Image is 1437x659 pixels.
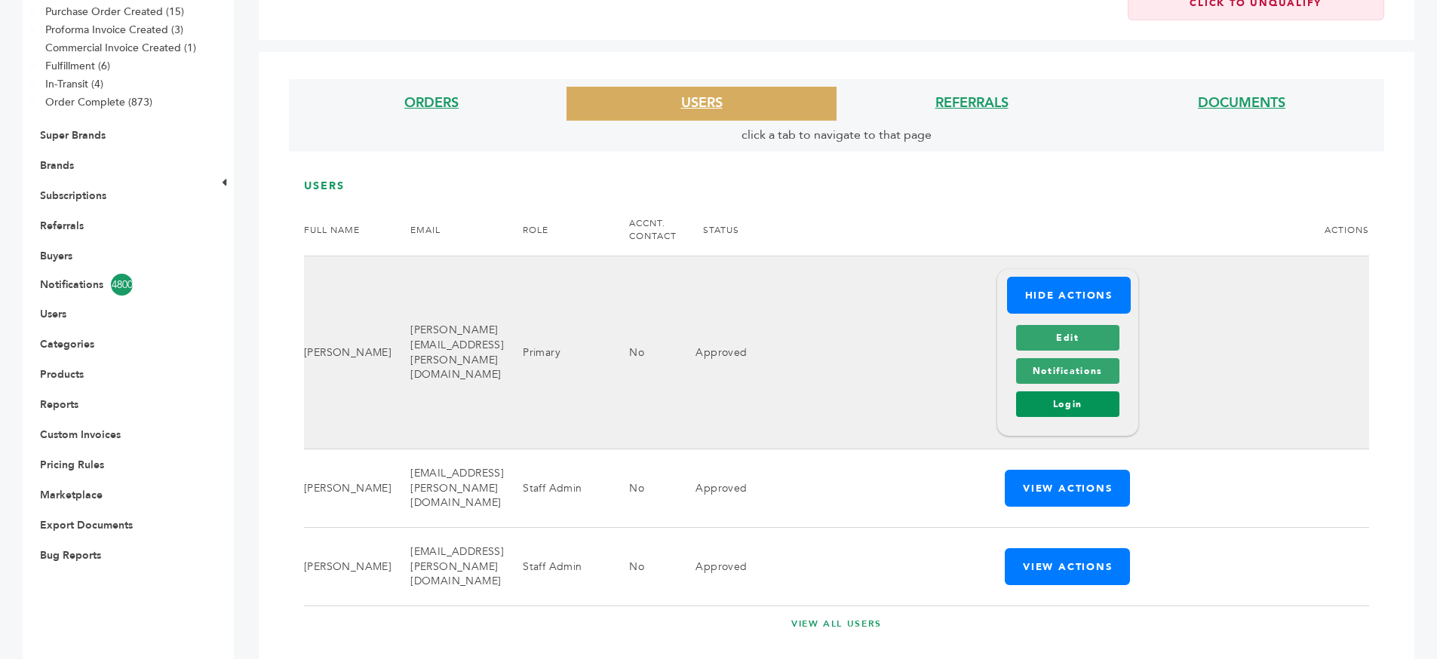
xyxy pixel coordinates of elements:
a: Reports [40,397,78,412]
td: Approved [677,528,747,606]
a: Proforma Invoice Created (3) [45,23,183,37]
a: Marketplace [40,488,103,502]
h3: USERS [304,179,1369,205]
th: STATUS [677,204,747,256]
td: Staff Admin [504,449,610,528]
a: Users [40,307,66,321]
a: Referrals [40,219,84,233]
td: Approved [677,449,747,528]
button: Hide Actions [1007,277,1131,314]
a: Fulfillment (6) [45,59,110,73]
th: ACCNT. CONTACT [610,204,677,256]
a: ORDERS [404,93,459,112]
a: Custom Invoices [40,428,121,442]
a: Edit [1016,325,1119,351]
a: Purchase Order Created (15) [45,5,184,19]
a: Bug Reports [40,548,101,562]
a: Export Documents [40,518,133,532]
th: FULL NAME [304,204,391,256]
td: Approved [677,256,747,449]
a: REFERRALS [935,93,1009,112]
td: No [610,449,677,528]
td: [PERSON_NAME][EMAIL_ADDRESS][PERSON_NAME][DOMAIN_NAME] [391,256,504,449]
a: Notifications4800 [40,274,194,296]
span: 4800 [111,274,133,296]
a: Order Complete (873) [45,95,152,109]
td: Staff Admin [504,528,610,606]
td: Primary [504,256,610,449]
td: No [610,256,677,449]
a: USERS [681,93,723,112]
a: Brands [40,158,74,173]
a: Categories [40,337,94,351]
td: [EMAIL_ADDRESS][PERSON_NAME][DOMAIN_NAME] [391,449,504,528]
td: [PERSON_NAME] [304,449,391,528]
button: View Actions [1005,470,1130,507]
td: [PERSON_NAME] [304,256,391,449]
a: Products [40,367,84,382]
a: Notifications [1016,358,1119,384]
th: ACTIONS [748,204,1369,256]
a: Pricing Rules [40,458,104,472]
a: Super Brands [40,128,106,143]
td: No [610,528,677,606]
a: Subscriptions [40,189,106,203]
a: DOCUMENTS [1198,93,1285,112]
td: [PERSON_NAME] [304,528,391,606]
a: Commercial Invoice Created (1) [45,41,196,55]
a: VIEW ALL USERS [304,618,1369,630]
span: click a tab to navigate to that page [742,127,932,143]
a: Buyers [40,249,72,263]
button: View Actions [1005,548,1130,585]
th: EMAIL [391,204,504,256]
td: [EMAIL_ADDRESS][PERSON_NAME][DOMAIN_NAME] [391,528,504,606]
a: Login [1016,391,1119,417]
a: In-Transit (4) [45,77,103,91]
th: ROLE [504,204,610,256]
